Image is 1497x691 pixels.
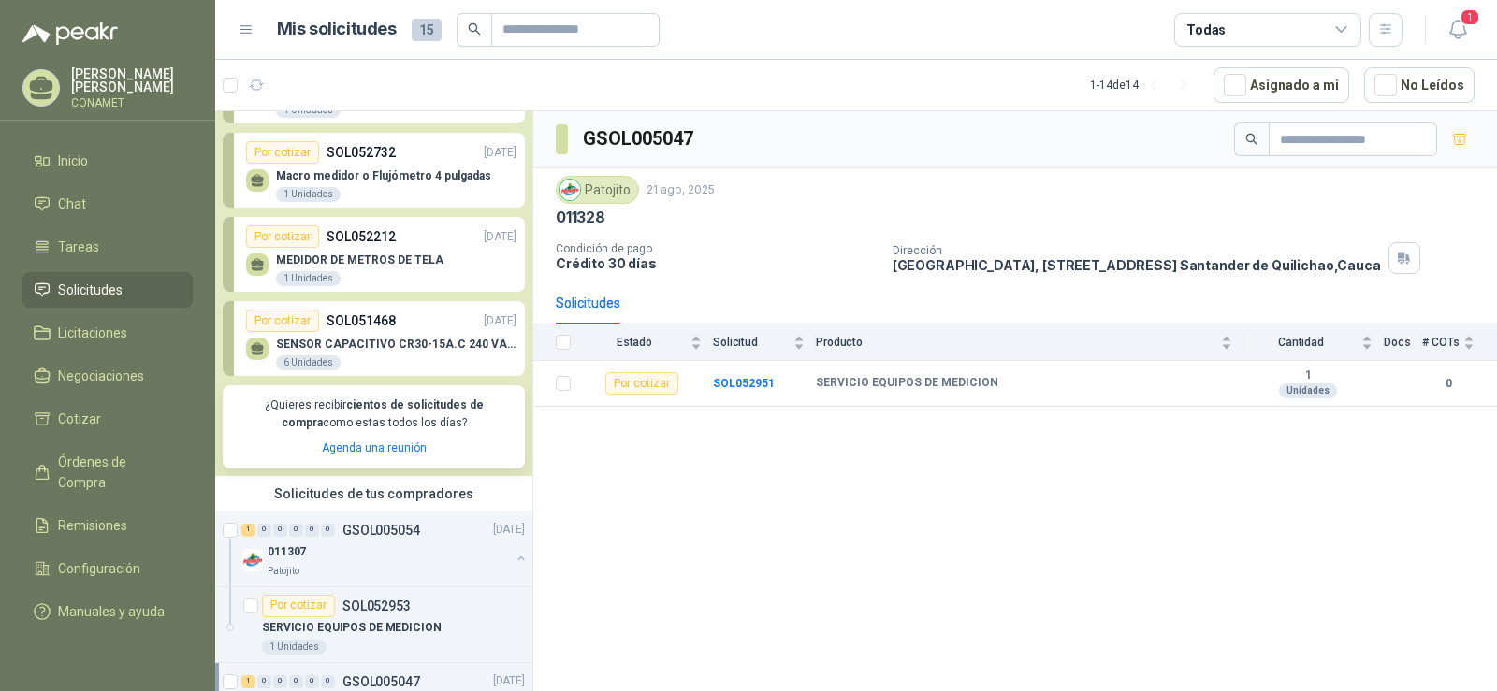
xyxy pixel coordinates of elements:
[215,587,532,663] a: Por cotizarSOL052953SERVICIO EQUIPOS DE MEDICION1 Unidades
[22,22,118,45] img: Logo peakr
[22,272,193,308] a: Solicitudes
[1245,133,1258,146] span: search
[22,594,193,629] a: Manuales y ayuda
[327,310,396,331] p: SOL051468
[22,551,193,586] a: Configuración
[257,675,271,688] div: 0
[713,324,816,361] th: Solicitud
[493,521,525,539] p: [DATE]
[893,244,1381,257] p: Dirección
[327,142,396,163] p: SOL052732
[713,377,775,390] a: SOL052951
[58,601,165,622] span: Manuales y ayuda
[342,675,420,688] p: GSOL005047
[305,524,319,537] div: 0
[58,366,144,386] span: Negociaciones
[1279,383,1337,398] div: Unidades
[1186,20,1226,40] div: Todas
[246,310,319,332] div: Por cotizar
[412,19,442,41] span: 15
[273,524,287,537] div: 0
[484,228,516,246] p: [DATE]
[289,524,303,537] div: 0
[22,358,193,394] a: Negociaciones
[268,543,306,561] p: 011307
[484,144,516,162] p: [DATE]
[58,151,88,171] span: Inicio
[1460,8,1480,26] span: 1
[1243,368,1373,383] b: 1
[468,22,481,36] span: search
[1422,336,1460,349] span: # COTs
[1441,13,1475,47] button: 1
[556,255,878,271] p: Crédito 30 días
[1243,336,1358,349] span: Cantidad
[282,398,484,429] b: cientos de solicitudes de compra
[234,396,514,432] p: ¿Quieres recibir como estas todos los días?
[1214,67,1349,103] button: Asignado a mi
[582,324,713,361] th: Estado
[58,452,175,493] span: Órdenes de Compra
[268,564,299,579] p: Patojito
[1090,70,1199,100] div: 1 - 14 de 14
[262,619,442,637] p: SERVICIO EQUIPOS DE MEDICION
[276,271,341,286] div: 1 Unidades
[71,67,193,94] p: [PERSON_NAME] [PERSON_NAME]
[58,409,101,429] span: Cotizar
[322,441,427,454] a: Agenda una reunión
[276,169,491,182] p: Macro medidor o Flujómetro 4 pulgadas
[241,519,529,579] a: 1 0 0 0 0 0 GSOL005054[DATE] Company Logo011307Patojito
[223,133,525,208] a: Por cotizarSOL052732[DATE] Macro medidor o Flujómetro 4 pulgadas1 Unidades
[215,18,532,476] div: Por cotizarSOL052759[DATE] Cámara trampa1 UnidadesPor cotizarSOL052732[DATE] Macro medidor o Fluj...
[556,293,620,313] div: Solicitudes
[484,312,516,330] p: [DATE]
[583,124,696,153] h3: GSOL005047
[215,476,532,511] div: Solicitudes de tus compradores
[493,672,525,690] p: [DATE]
[342,599,411,612] p: SOL052953
[816,376,998,391] b: SERVICIO EQUIPOS DE MEDICION
[22,444,193,500] a: Órdenes de Compra
[58,237,99,257] span: Tareas
[22,229,193,265] a: Tareas
[71,97,193,108] p: CONAMET
[289,675,303,688] div: 0
[305,675,319,688] div: 0
[556,208,605,227] p: 011328
[1364,67,1475,103] button: No Leídos
[605,372,678,395] div: Por cotizar
[560,180,580,200] img: Company Logo
[276,253,443,266] p: MEDIDOR DE METROS DE TELA
[321,675,335,688] div: 0
[241,549,264,571] img: Company Logo
[273,675,287,688] div: 0
[58,280,123,300] span: Solicitudes
[257,524,271,537] div: 0
[246,225,319,248] div: Por cotizar
[246,141,319,164] div: Por cotizar
[58,515,127,536] span: Remisiones
[816,324,1243,361] th: Producto
[582,336,687,349] span: Estado
[22,508,193,543] a: Remisiones
[1422,375,1475,393] b: 0
[713,336,790,349] span: Solicitud
[262,595,335,617] div: Por cotizar
[22,143,193,179] a: Inicio
[647,181,715,199] p: 21 ago, 2025
[58,558,140,579] span: Configuración
[556,176,639,204] div: Patojito
[58,194,86,214] span: Chat
[342,524,420,537] p: GSOL005054
[223,301,525,376] a: Por cotizarSOL051468[DATE] SENSOR CAPACITIVO CR30-15A.C 240 VAC AUT6 Unidades
[276,355,341,370] div: 6 Unidades
[262,640,327,655] div: 1 Unidades
[893,257,1381,273] p: [GEOGRAPHIC_DATA], [STREET_ADDRESS] Santander de Quilichao , Cauca
[327,226,396,247] p: SOL052212
[321,524,335,537] div: 0
[22,401,193,437] a: Cotizar
[223,217,525,292] a: Por cotizarSOL052212[DATE] MEDIDOR DE METROS DE TELA1 Unidades
[58,323,127,343] span: Licitaciones
[276,338,516,351] p: SENSOR CAPACITIVO CR30-15A.C 240 VAC AUT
